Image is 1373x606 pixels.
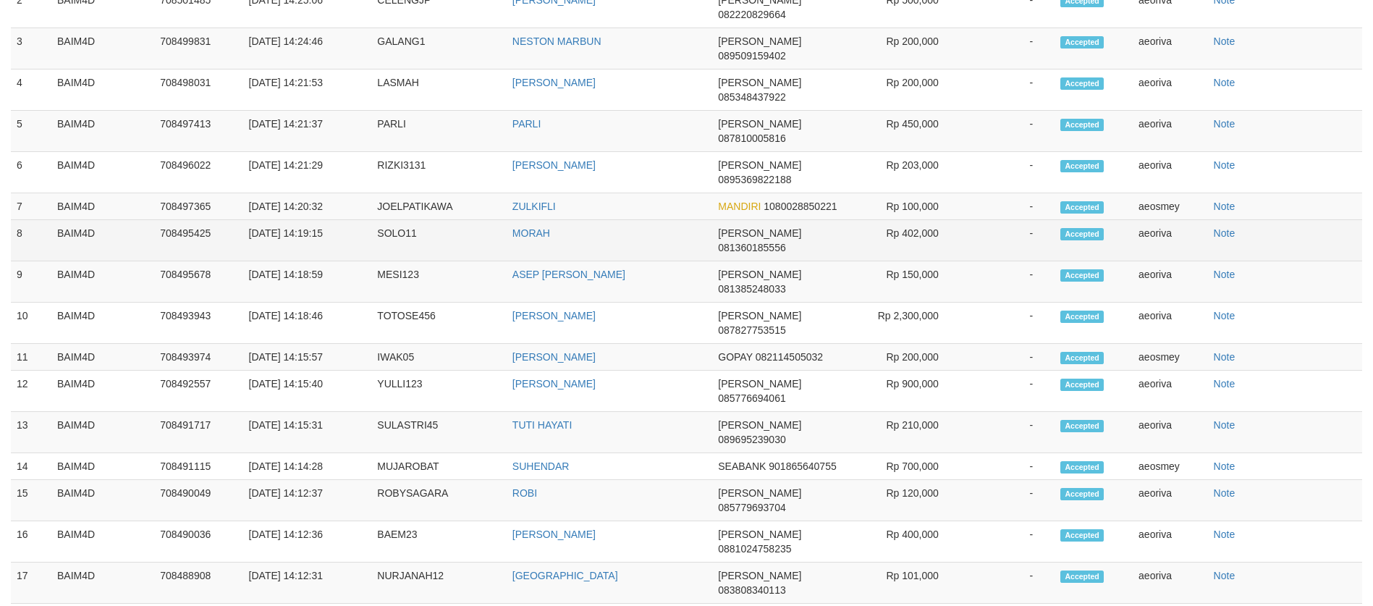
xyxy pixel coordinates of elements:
a: Note [1214,351,1235,363]
td: [DATE] 14:15:40 [243,371,372,412]
a: Note [1214,201,1235,212]
td: Rp 203,000 [849,152,960,193]
span: 085348437922 [718,91,785,103]
td: PARLI [371,111,507,152]
td: 9 [11,261,51,303]
td: - [960,521,1055,563]
a: Note [1214,35,1235,47]
td: [DATE] 14:18:59 [243,261,372,303]
span: 085779693704 [718,502,785,513]
span: [PERSON_NAME] [718,570,801,581]
td: 16 [11,521,51,563]
a: Note [1214,159,1235,171]
td: aeosmey [1133,193,1208,220]
td: aeoriva [1133,261,1208,303]
td: [DATE] 14:19:15 [243,220,372,261]
td: Rp 100,000 [849,193,960,220]
span: Accepted [1060,77,1104,90]
td: Rp 200,000 [849,70,960,111]
td: IWAK05 [371,344,507,371]
td: 708495425 [154,220,242,261]
a: Note [1214,269,1235,280]
td: 708493974 [154,344,242,371]
a: [PERSON_NAME] [512,378,596,390]
td: BAIM4D [51,453,154,480]
td: [DATE] 14:15:31 [243,412,372,453]
td: 708490049 [154,480,242,521]
td: 708492557 [154,371,242,412]
span: SEABANK [718,460,766,472]
span: Accepted [1060,228,1104,240]
span: Accepted [1060,201,1104,214]
td: aeoriva [1133,111,1208,152]
td: BAIM4D [51,28,154,70]
td: [DATE] 14:15:57 [243,344,372,371]
td: NURJANAH12 [371,563,507,604]
td: Rp 450,000 [849,111,960,152]
td: aeoriva [1133,480,1208,521]
span: [PERSON_NAME] [718,35,801,47]
span: 901865640755 [769,460,836,472]
td: 11 [11,344,51,371]
span: [PERSON_NAME] [718,269,801,280]
td: 708495678 [154,261,242,303]
td: 708493943 [154,303,242,344]
a: ASEP [PERSON_NAME] [512,269,625,280]
td: Rp 400,000 [849,521,960,563]
a: Note [1214,378,1235,390]
td: TOTOSE456 [371,303,507,344]
span: Accepted [1060,379,1104,391]
td: 8 [11,220,51,261]
span: 083808340113 [718,584,785,596]
td: YULLI123 [371,371,507,412]
span: Accepted [1060,571,1104,583]
a: TUTI HAYATI [512,419,572,431]
td: BAIM4D [51,70,154,111]
td: 3 [11,28,51,70]
td: - [960,220,1055,261]
a: SUHENDAR [512,460,570,472]
td: aeosmey [1133,453,1208,480]
span: 082114505032 [756,351,823,363]
td: aeoriva [1133,70,1208,111]
span: [PERSON_NAME] [718,378,801,390]
td: BAIM4D [51,220,154,261]
td: [DATE] 14:12:36 [243,521,372,563]
a: MORAH [512,227,550,239]
td: - [960,412,1055,453]
td: BAIM4D [51,303,154,344]
a: [PERSON_NAME] [512,529,596,540]
td: Rp 101,000 [849,563,960,604]
a: Note [1214,310,1235,321]
span: [PERSON_NAME] [718,529,801,540]
span: Accepted [1060,36,1104,49]
td: [DATE] 14:12:37 [243,480,372,521]
td: GALANG1 [371,28,507,70]
td: aeosmey [1133,344,1208,371]
a: Note [1214,460,1235,472]
td: BAIM4D [51,412,154,453]
td: BAIM4D [51,521,154,563]
td: - [960,453,1055,480]
td: - [960,480,1055,521]
td: Rp 150,000 [849,261,960,303]
td: 13 [11,412,51,453]
td: 4 [11,70,51,111]
td: [DATE] 14:18:46 [243,303,372,344]
span: 081360185556 [718,242,785,253]
span: Accepted [1060,160,1104,172]
span: Accepted [1060,119,1104,131]
a: Note [1214,419,1235,431]
td: aeoriva [1133,303,1208,344]
span: 087827753515 [718,324,785,336]
a: NESTON MARBUN [512,35,601,47]
td: 708499831 [154,28,242,70]
a: [PERSON_NAME] [512,310,596,321]
td: BAIM4D [51,111,154,152]
td: - [960,193,1055,220]
a: Note [1214,227,1235,239]
td: aeoriva [1133,220,1208,261]
td: 708497365 [154,193,242,220]
a: Note [1214,487,1235,499]
td: 708498031 [154,70,242,111]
